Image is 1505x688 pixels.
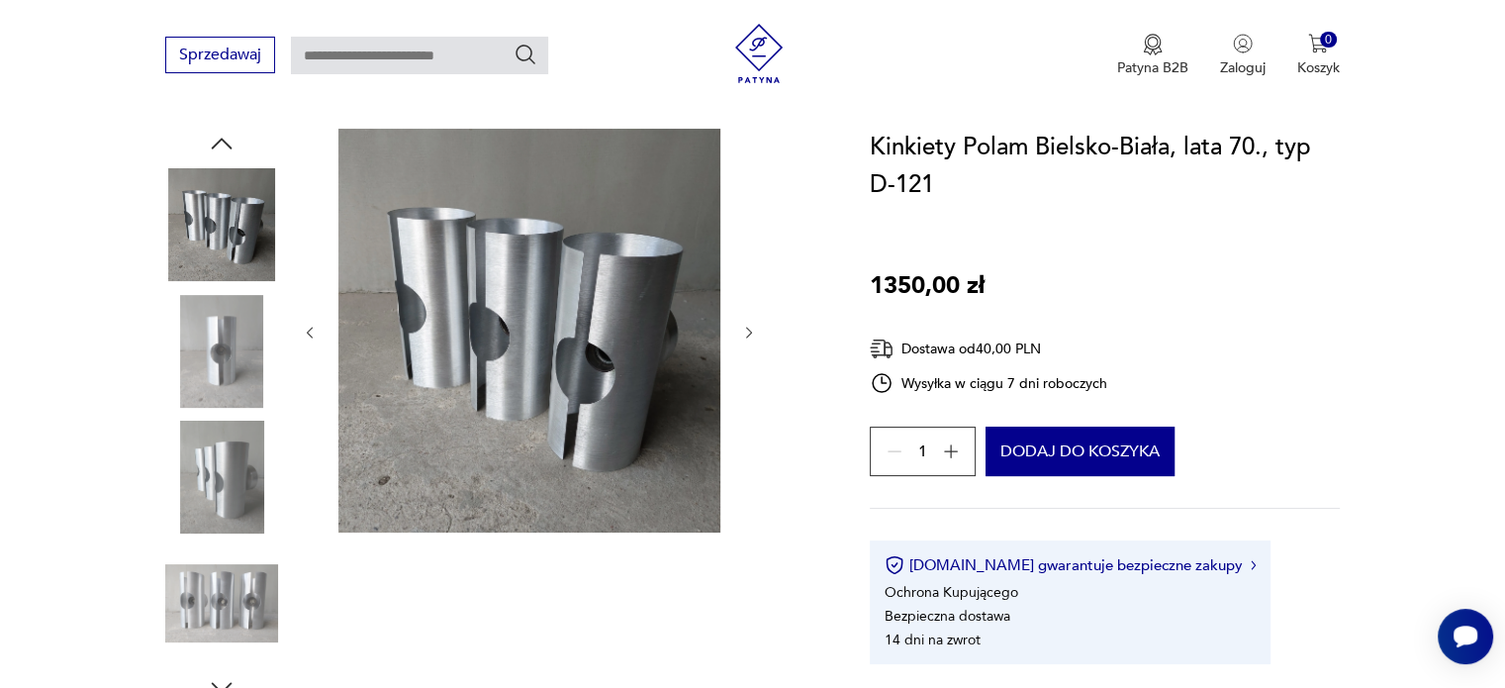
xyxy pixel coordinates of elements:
[1233,34,1253,53] img: Ikonka użytkownika
[165,49,275,63] a: Sprzedawaj
[1297,58,1340,77] p: Koszyk
[918,445,927,458] span: 1
[1117,34,1188,77] a: Ikona medaluPatyna B2B
[870,337,894,361] img: Ikona dostawy
[870,371,1107,395] div: Wysyłka w ciągu 7 dni roboczych
[1117,58,1188,77] p: Patyna B2B
[1220,34,1266,77] button: Zaloguj
[1143,34,1163,55] img: Ikona medalu
[729,24,789,83] img: Patyna - sklep z meblami i dekoracjami vintage
[870,267,985,305] p: 1350,00 zł
[986,427,1175,476] button: Dodaj do koszyka
[1438,609,1493,664] iframe: Smartsupp widget button
[165,37,275,73] button: Sprzedawaj
[870,129,1340,204] h1: Kinkiety Polam Bielsko-Biała, lata 70., typ D-121
[165,295,278,408] img: Zdjęcie produktu Kinkiety Polam Bielsko-Biała, lata 70., typ D-121
[885,583,1018,602] li: Ochrona Kupującego
[338,129,720,533] img: Zdjęcie produktu Kinkiety Polam Bielsko-Biała, lata 70., typ D-121
[514,43,537,66] button: Szukaj
[165,168,278,281] img: Zdjęcie produktu Kinkiety Polam Bielsko-Biała, lata 70., typ D-121
[1117,34,1188,77] button: Patyna B2B
[885,631,981,649] li: 14 dni na zwrot
[165,547,278,660] img: Zdjęcie produktu Kinkiety Polam Bielsko-Biała, lata 70., typ D-121
[1308,34,1328,53] img: Ikona koszyka
[885,607,1010,626] li: Bezpieczna dostawa
[1220,58,1266,77] p: Zaloguj
[870,337,1107,361] div: Dostawa od 40,00 PLN
[1251,560,1257,570] img: Ikona strzałki w prawo
[165,421,278,534] img: Zdjęcie produktu Kinkiety Polam Bielsko-Biała, lata 70., typ D-121
[1320,32,1337,49] div: 0
[885,555,904,575] img: Ikona certyfikatu
[885,555,1256,575] button: [DOMAIN_NAME] gwarantuje bezpieczne zakupy
[1297,34,1340,77] button: 0Koszyk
